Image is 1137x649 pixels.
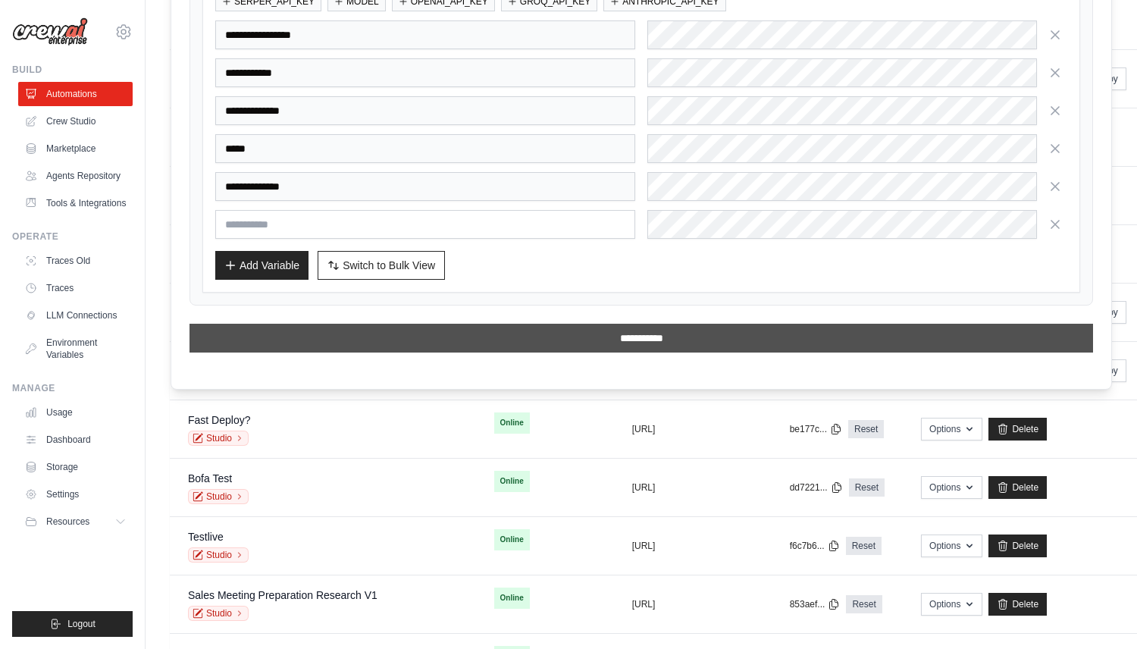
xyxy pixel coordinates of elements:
button: Add Variable [215,251,309,280]
a: Environment Variables [18,331,133,367]
button: Options [921,535,982,557]
button: Options [921,476,982,499]
button: Resources [18,509,133,534]
a: LLM Connections [18,303,133,328]
a: Usage [18,400,133,425]
button: dd7221... [790,481,843,494]
img: Logo [12,17,88,46]
a: Delete [988,593,1047,616]
div: Manage [12,382,133,394]
a: Delete [988,535,1047,557]
a: Tools & Integrations [18,191,133,215]
a: Reset [849,478,885,497]
span: Switch to Bulk View [343,258,435,273]
div: Operate [12,230,133,243]
span: Online [494,529,530,550]
a: Studio [188,547,249,563]
a: Agents Repository [18,164,133,188]
span: Online [494,588,530,609]
a: Reset [846,537,882,555]
a: Storage [18,455,133,479]
a: Studio [188,489,249,504]
a: Traces [18,276,133,300]
span: Online [494,412,530,434]
a: Fast Deploy? [188,414,250,426]
a: Studio [188,431,249,446]
button: 853aef... [790,598,841,610]
a: Delete [988,418,1047,441]
a: Settings [18,482,133,506]
a: Traces Old [18,249,133,273]
button: Options [921,593,982,616]
div: Build [12,64,133,76]
button: be177c... [790,423,842,435]
a: Dashboard [18,428,133,452]
a: Reset [848,420,884,438]
a: Automations [18,82,133,106]
button: Options [921,418,982,441]
button: f6c7b6... [790,540,840,552]
a: Crew Studio [18,109,133,133]
button: Switch to Bulk View [318,251,445,280]
a: Marketplace [18,136,133,161]
a: Delete [988,476,1047,499]
a: Bofa Test [188,472,232,484]
a: Testlive [188,531,224,543]
a: Studio [188,606,249,621]
span: Online [494,471,530,492]
a: Sales Meeting Preparation Research V1 [188,589,377,601]
a: Reset [846,595,882,613]
span: Logout [67,618,96,630]
button: Logout [12,611,133,637]
span: Resources [46,516,89,528]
